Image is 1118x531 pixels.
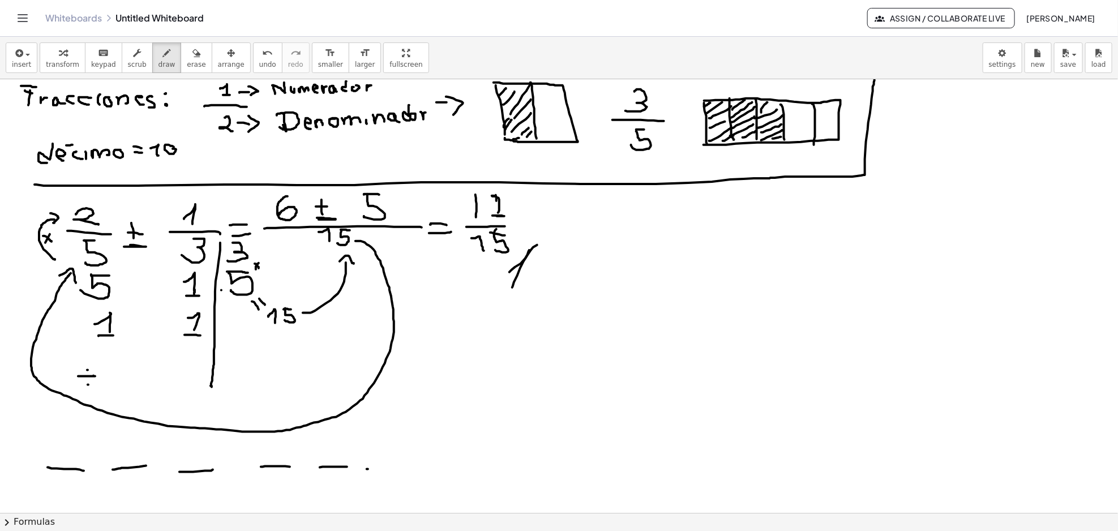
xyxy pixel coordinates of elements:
i: keyboard [98,46,109,60]
button: format_sizesmaller [312,42,349,73]
button: transform [40,42,85,73]
button: new [1025,42,1052,73]
span: keypad [91,61,116,68]
i: redo [290,46,301,60]
span: Assign / Collaborate Live [877,13,1005,23]
span: fullscreen [389,61,422,68]
button: insert [6,42,37,73]
i: undo [262,46,273,60]
span: [PERSON_NAME] [1026,13,1095,23]
span: larger [355,61,375,68]
i: format_size [325,46,336,60]
button: [PERSON_NAME] [1017,8,1104,28]
a: Whiteboards [45,12,102,24]
button: undoundo [253,42,282,73]
span: transform [46,61,79,68]
span: settings [989,61,1016,68]
button: format_sizelarger [349,42,381,73]
button: keyboardkeypad [85,42,122,73]
span: redo [288,61,303,68]
span: insert [12,61,31,68]
span: arrange [218,61,245,68]
button: fullscreen [383,42,429,73]
button: arrange [212,42,251,73]
span: scrub [128,61,147,68]
button: load [1085,42,1112,73]
button: redoredo [282,42,310,73]
button: save [1054,42,1083,73]
span: save [1060,61,1076,68]
button: draw [152,42,182,73]
span: load [1091,61,1106,68]
span: erase [187,61,205,68]
span: new [1031,61,1045,68]
button: erase [181,42,212,73]
button: settings [983,42,1022,73]
span: undo [259,61,276,68]
span: draw [159,61,175,68]
span: smaller [318,61,343,68]
button: scrub [122,42,153,73]
i: format_size [359,46,370,60]
button: Toggle navigation [14,9,32,27]
button: Assign / Collaborate Live [867,8,1015,28]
